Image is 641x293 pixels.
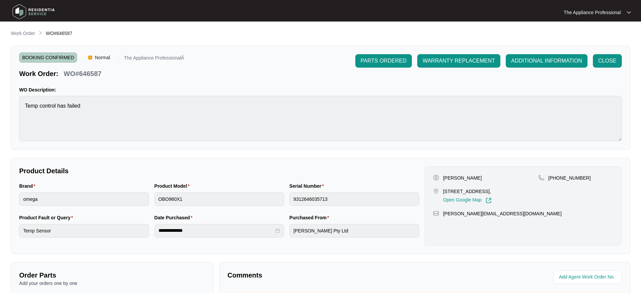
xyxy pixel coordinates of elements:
[19,214,76,221] label: Product Fault or Query
[627,11,631,14] img: dropdown arrow
[289,183,326,189] label: Serial Number
[154,192,284,206] input: Product Model
[361,57,406,65] span: PARTS ORDERED
[19,96,622,141] textarea: Temp control has failed
[443,210,562,217] p: [PERSON_NAME][EMAIL_ADDRESS][DOMAIN_NAME]
[19,69,58,78] p: Work Order:
[289,214,332,221] label: Purchased From
[548,175,591,181] p: [PHONE_NUMBER]
[433,188,439,194] img: map-pin
[289,224,419,237] input: Purchased From
[443,175,482,181] p: [PERSON_NAME]
[154,214,195,221] label: Date Purchased
[598,57,616,65] span: CLOSE
[289,192,419,206] input: Serial Number
[88,56,92,60] img: Vercel Logo
[19,52,77,63] span: BOOKING CONFIRMED
[355,54,412,68] button: PARTS ORDERED
[19,192,149,206] input: Brand
[154,183,192,189] label: Product Model
[538,175,544,181] img: map-pin
[443,188,492,195] p: [STREET_ADDRESS],
[486,197,492,204] img: Link-External
[19,270,205,280] p: Order Parts
[433,210,439,216] img: map-pin
[38,30,43,36] img: chevron-right
[559,273,618,281] input: Add Agent Work Order No.
[11,30,35,37] p: Work Order
[506,54,587,68] button: ADDITIONAL INFORMATION
[9,30,36,37] a: Work Order
[593,54,622,68] button: CLOSE
[417,54,500,68] button: WARRANTY REPLACEMENT
[124,56,184,63] p: The Appliance ProfessionalÂ
[564,9,621,16] p: The Appliance Professional
[511,57,582,65] span: ADDITIONAL INFORMATION
[423,57,495,65] span: WARRANTY REPLACEMENT
[19,224,149,237] input: Product Fault or Query
[443,197,492,204] a: Open Google Map
[19,183,38,189] label: Brand
[19,280,205,287] p: Add your orders one by one
[227,270,420,280] p: Comments
[158,227,274,234] input: Date Purchased
[19,166,419,176] p: Product Details
[46,31,72,36] span: WO#646587
[433,175,439,181] img: user-pin
[19,86,622,93] p: WO Description:
[92,52,113,63] span: Normal
[10,2,57,22] img: residentia service logo
[64,69,101,78] p: WO#646587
